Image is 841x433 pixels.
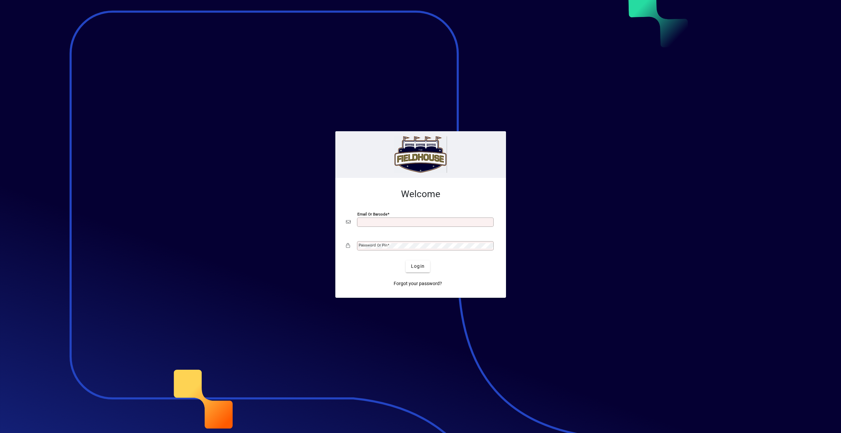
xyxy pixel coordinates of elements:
span: Login [411,263,425,270]
mat-label: Email or Barcode [357,212,387,216]
button: Login [406,260,430,272]
h2: Welcome [346,189,495,200]
mat-label: Password or Pin [359,243,387,247]
a: Forgot your password? [391,278,445,290]
span: Forgot your password? [394,280,442,287]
